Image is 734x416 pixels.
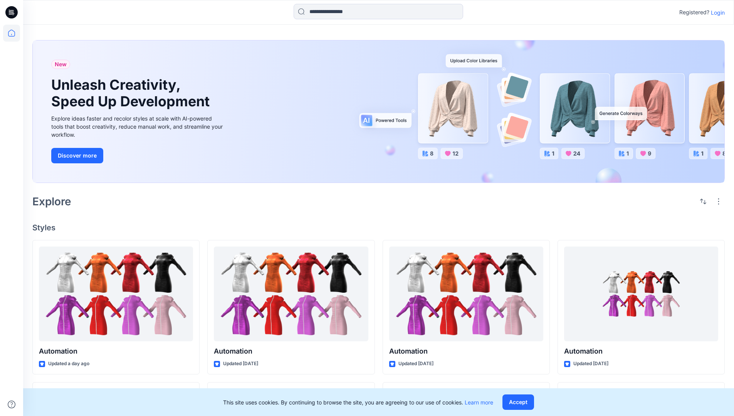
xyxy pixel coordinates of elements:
[32,195,71,208] h2: Explore
[389,346,543,357] p: Automation
[398,360,433,368] p: Updated [DATE]
[214,247,368,342] a: Automation
[573,360,608,368] p: Updated [DATE]
[502,394,534,410] button: Accept
[39,346,193,357] p: Automation
[564,247,718,342] a: Automation
[51,148,225,163] a: Discover more
[51,77,213,110] h1: Unleash Creativity, Speed Up Development
[32,223,725,232] h4: Styles
[465,399,493,406] a: Learn more
[55,60,67,69] span: New
[223,360,258,368] p: Updated [DATE]
[223,398,493,406] p: This site uses cookies. By continuing to browse the site, you are agreeing to our use of cookies.
[389,247,543,342] a: Automation
[214,346,368,357] p: Automation
[51,148,103,163] button: Discover more
[711,8,725,17] p: Login
[39,247,193,342] a: Automation
[564,346,718,357] p: Automation
[48,360,89,368] p: Updated a day ago
[679,8,709,17] p: Registered?
[51,114,225,139] div: Explore ideas faster and recolor styles at scale with AI-powered tools that boost creativity, red...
